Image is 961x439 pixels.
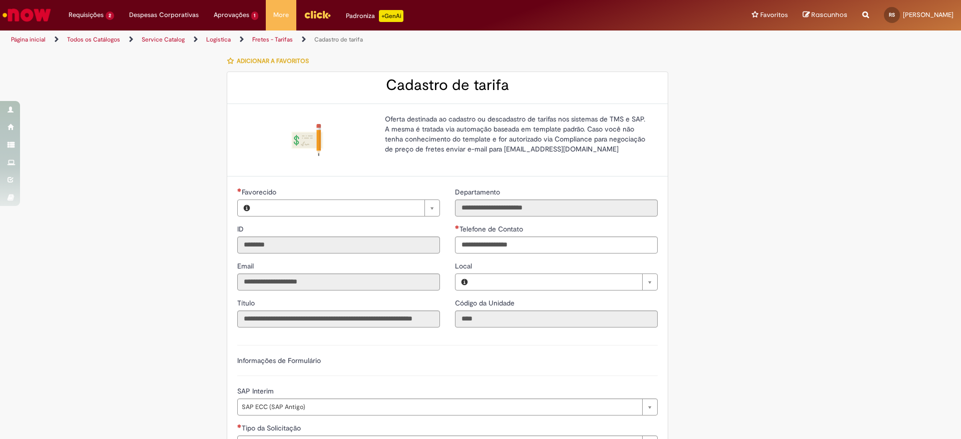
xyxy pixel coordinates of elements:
[237,236,440,253] input: ID
[237,57,309,65] span: Adicionar a Favoritos
[455,310,658,327] input: Código da Unidade
[459,224,525,233] span: Telefone de Contato
[760,10,788,20] span: Favoritos
[237,224,246,234] label: Somente leitura - ID
[237,310,440,327] input: Título
[237,224,246,233] span: Somente leitura - ID
[455,261,474,270] span: Local
[346,10,403,22] div: Padroniza
[237,188,242,192] span: Necessários
[455,298,517,308] label: Somente leitura - Código da Unidade
[304,7,331,22] img: click_logo_yellow_360x200.png
[903,10,953,19] span: [PERSON_NAME]
[811,10,847,19] span: Rascunhos
[242,399,637,415] span: SAP ECC (SAP Antigo)
[67,35,120,43] a: Todos os Catálogos
[106,11,114,20] span: 2
[455,274,473,290] button: Local, Visualizar este registro
[251,11,259,20] span: 1
[242,423,303,432] span: Tipo da Solicitação
[237,77,658,93] h2: Cadastro de tarifa
[237,298,257,307] span: Somente leitura - Título
[455,298,517,307] span: Somente leitura - Código da Unidade
[1,5,53,25] img: ServiceNow
[314,35,363,43] a: Cadastro de tarifa
[252,35,293,43] a: Fretes - Tarifas
[385,114,650,154] p: Oferta destinada ao cadastro ou descadastro de tarifas nos sistemas de TMS e SAP. A mesma é trata...
[273,10,289,20] span: More
[237,386,276,395] span: SAP Interim
[214,10,249,20] span: Aprovações
[237,261,256,271] label: Somente leitura - Email
[455,199,658,216] input: Departamento
[473,274,657,290] a: Limpar campo Local
[227,50,314,71] button: Adicionar a Favoritos
[379,10,403,22] p: +GenAi
[237,298,257,308] label: Somente leitura - Título
[8,30,633,49] ul: Trilhas de página
[237,424,242,428] span: Necessários
[11,35,46,43] a: Página inicial
[237,261,256,270] span: Somente leitura - Email
[889,11,895,18] span: RS
[142,35,185,43] a: Service Catalog
[129,10,199,20] span: Despesas Corporativas
[242,187,278,196] span: Necessários - Favorecido
[206,35,231,43] a: Logistica
[69,10,104,20] span: Requisições
[237,273,440,290] input: Email
[803,10,847,20] a: Rascunhos
[455,225,459,229] span: Obrigatório Preenchido
[455,187,502,197] label: Somente leitura - Departamento
[256,200,439,216] a: Limpar campo Favorecido
[291,124,323,156] img: Cadastro de tarifa
[455,187,502,196] span: Somente leitura - Departamento
[238,200,256,216] button: Favorecido, Visualizar este registro
[237,356,321,365] label: Informações de Formulário
[455,236,658,253] input: Telefone de Contato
